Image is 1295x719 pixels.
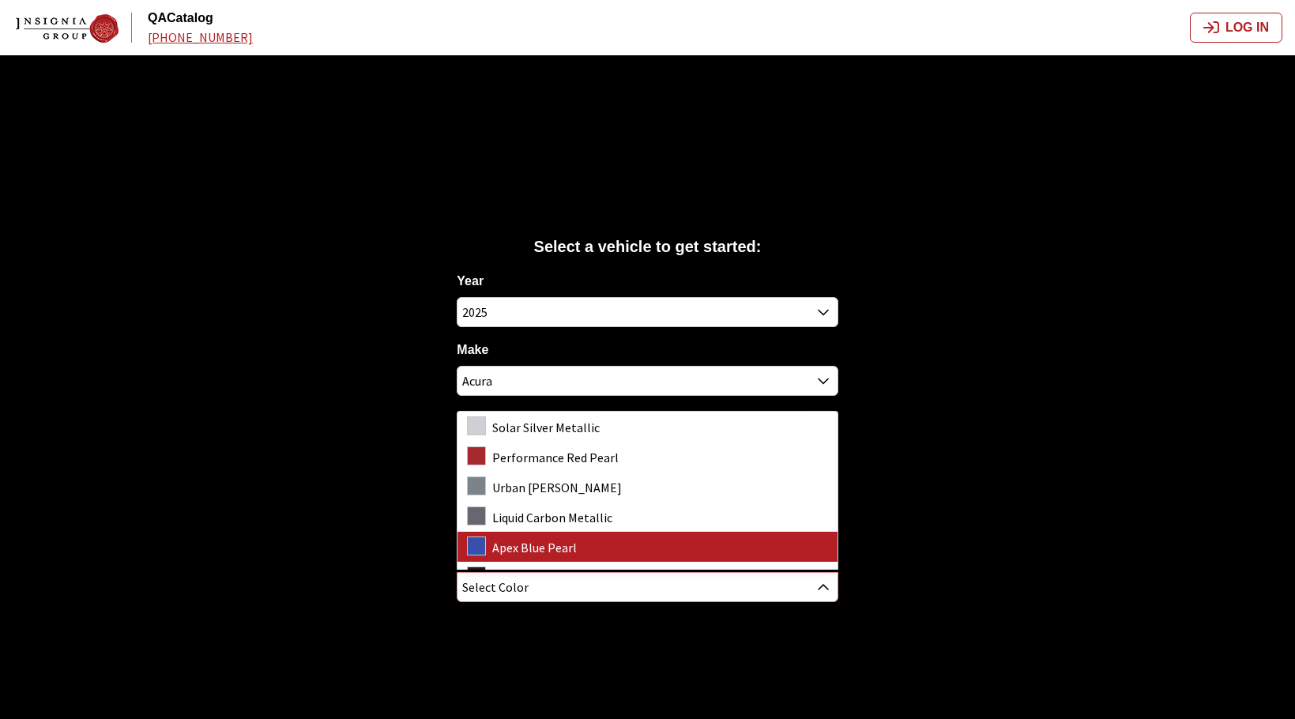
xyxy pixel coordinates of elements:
[457,367,837,395] span: Acura
[1190,13,1282,43] button: Log In
[457,409,493,428] label: Model
[16,13,145,43] a: QACatalog logo
[457,341,488,359] label: Make
[492,420,600,435] span: Solar Silver Metallic
[462,573,529,601] span: Select Color
[457,235,838,258] div: Select a vehicle to get started:
[457,366,838,396] span: Acura
[492,540,577,555] span: Apex Blue Pearl
[16,14,119,43] img: Dashboard
[492,510,612,525] span: Liquid Carbon Metallic
[148,11,213,24] a: QACatalog
[492,450,619,465] span: Performance Red Pearl
[457,298,837,326] span: 2025
[148,29,253,45] a: [PHONE_NUMBER]
[457,297,838,327] span: 2025
[457,572,838,602] span: Select Color
[457,272,484,291] label: Year
[457,573,837,601] span: Select Color
[492,480,622,495] span: Urban [PERSON_NAME]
